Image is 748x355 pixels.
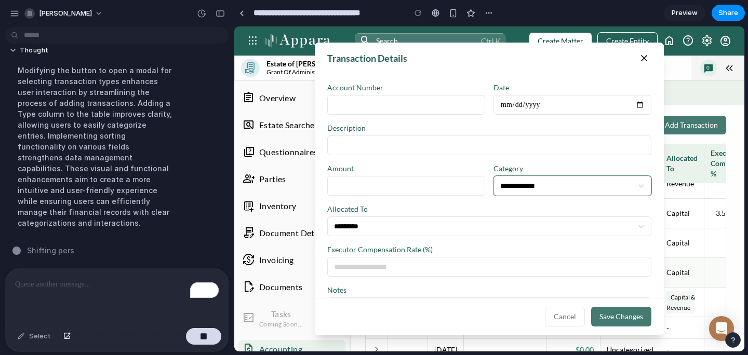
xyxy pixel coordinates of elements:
label: Amount [93,137,251,147]
span: Preview [672,8,698,18]
a: Preview [664,5,705,21]
button: Share [712,5,745,21]
label: Category [259,137,417,147]
iframe: To enrich screen reader interactions, please activate Accessibility in Grammarly extension settings [234,26,744,351]
button: Cancel [311,281,351,301]
label: Allocated To [93,177,417,188]
button: [PERSON_NAME] [20,5,108,22]
label: Notes [93,258,417,269]
label: Executor Compensation Rate (%) [93,218,417,228]
span: [PERSON_NAME] [39,8,92,19]
button: Save Changes [357,281,417,301]
div: To enrich screen reader interactions, please activate Accessibility in Grammarly extension settings [6,269,228,324]
div: Modifying the button to open a modal for selecting transaction types enhances user interaction by... [9,59,183,235]
span: Shifting pers [27,245,74,256]
span: Share [718,8,738,18]
label: Date [259,56,417,66]
label: Description [93,97,417,107]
